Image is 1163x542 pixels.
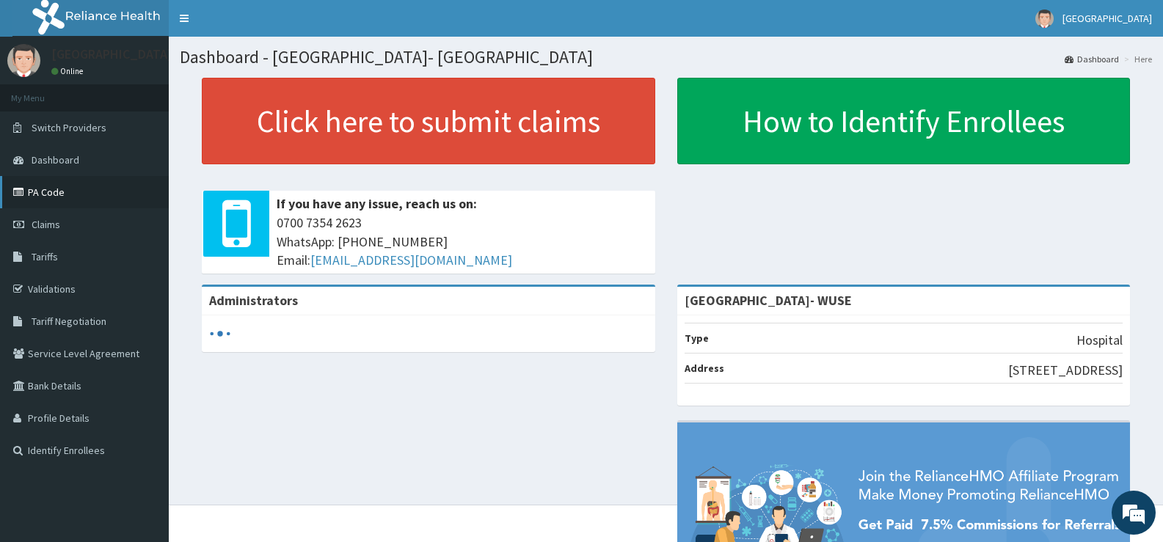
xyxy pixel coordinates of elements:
p: [GEOGRAPHIC_DATA] [51,48,172,61]
a: Online [51,66,87,76]
svg: audio-loading [209,323,231,345]
span: 0700 7354 2623 WhatsApp: [PHONE_NUMBER] Email: [277,213,648,270]
strong: [GEOGRAPHIC_DATA]- WUSE [685,292,852,309]
span: Claims [32,218,60,231]
img: User Image [1035,10,1054,28]
b: Type [685,332,709,345]
p: Hospital [1076,331,1123,350]
a: How to Identify Enrollees [677,78,1131,164]
span: Dashboard [32,153,79,166]
a: Dashboard [1065,53,1119,65]
li: Here [1120,53,1152,65]
a: Click here to submit claims [202,78,655,164]
h1: Dashboard - [GEOGRAPHIC_DATA]- [GEOGRAPHIC_DATA] [180,48,1152,67]
b: If you have any issue, reach us on: [277,195,477,212]
b: Address [685,362,724,375]
p: [STREET_ADDRESS] [1008,361,1123,380]
span: Switch Providers [32,121,106,134]
span: Tariffs [32,250,58,263]
a: [EMAIL_ADDRESS][DOMAIN_NAME] [310,252,512,268]
img: User Image [7,44,40,77]
b: Administrators [209,292,298,309]
span: Tariff Negotiation [32,315,106,328]
span: [GEOGRAPHIC_DATA] [1062,12,1152,25]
